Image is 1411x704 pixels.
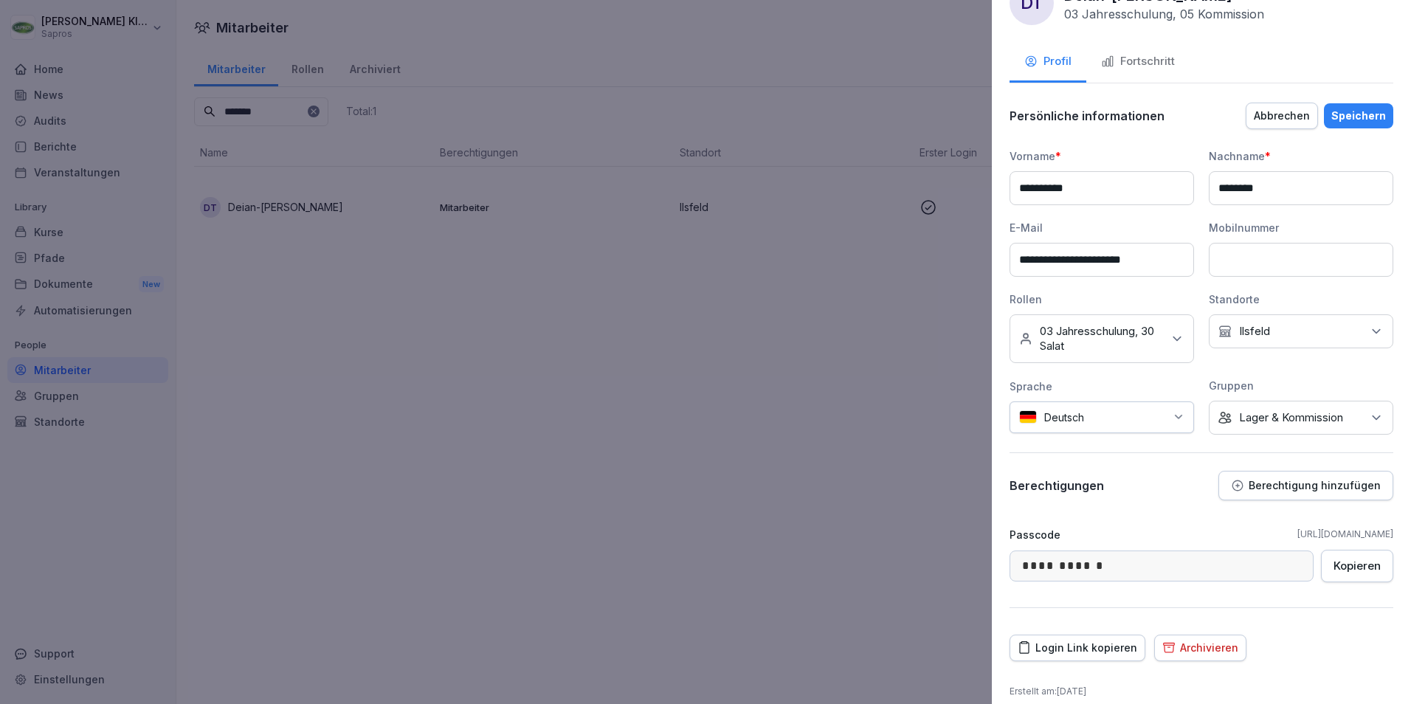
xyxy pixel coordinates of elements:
p: Ilsfeld [1239,324,1270,339]
button: Speichern [1324,103,1393,128]
a: [URL][DOMAIN_NAME] [1297,528,1393,541]
button: Archivieren [1154,635,1246,661]
div: Mobilnummer [1209,220,1393,235]
div: Profil [1024,53,1072,70]
p: Persönliche informationen [1010,108,1165,123]
p: Passcode [1010,527,1060,542]
div: Nachname [1209,148,1393,164]
div: Standorte [1209,291,1393,307]
button: Abbrechen [1246,103,1318,129]
button: Fortschritt [1086,43,1190,83]
div: Speichern [1331,108,1386,124]
button: Login Link kopieren [1010,635,1145,661]
p: 03 Jahresschulung, 30 Salat [1040,324,1162,353]
div: Kopieren [1334,558,1381,574]
div: Abbrechen [1254,108,1310,124]
div: Rollen [1010,291,1194,307]
button: Profil [1010,43,1086,83]
button: Kopieren [1321,550,1393,582]
div: Fortschritt [1101,53,1175,70]
button: Berechtigung hinzufügen [1218,471,1393,500]
p: Berechtigungen [1010,478,1104,493]
div: E-Mail [1010,220,1194,235]
p: Erstellt am : [DATE] [1010,685,1393,698]
p: Lager & Kommission [1239,410,1343,425]
img: de.svg [1019,410,1037,424]
div: Login Link kopieren [1018,640,1137,656]
p: Berechtigung hinzufügen [1249,480,1381,491]
div: Gruppen [1209,378,1393,393]
p: 03 Jahresschulung, 05 Kommission [1064,7,1264,21]
div: Vorname [1010,148,1194,164]
div: Archivieren [1162,640,1238,656]
div: Deutsch [1010,401,1194,433]
div: Sprache [1010,379,1194,394]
